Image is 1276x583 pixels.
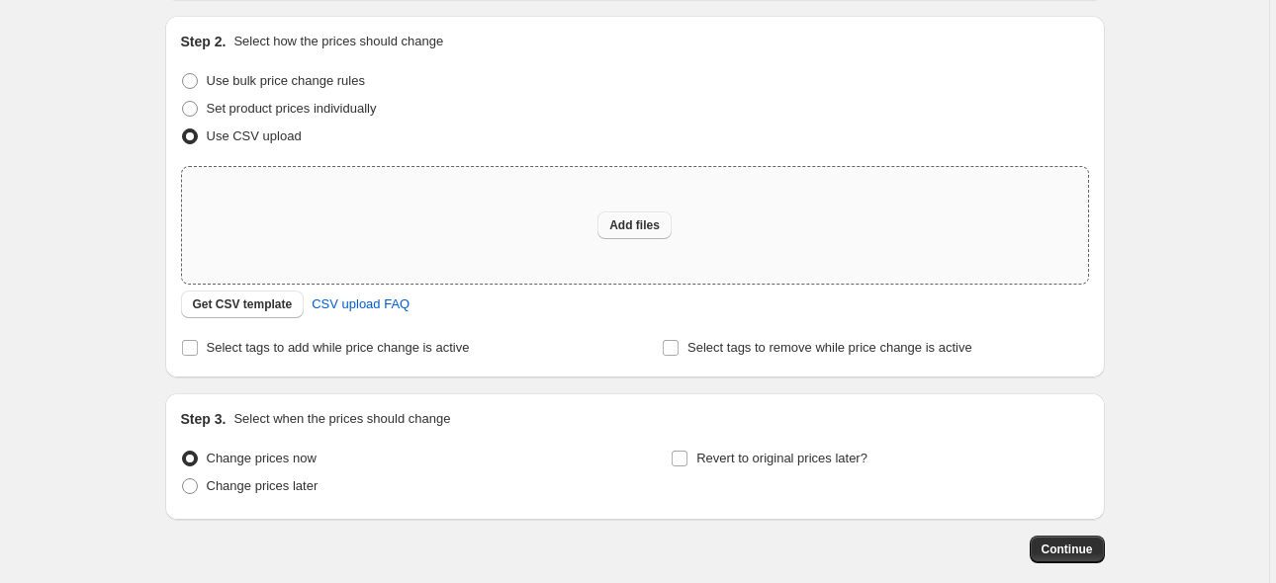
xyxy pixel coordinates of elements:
[207,451,317,465] span: Change prices now
[1042,541,1093,557] span: Continue
[193,296,293,312] span: Get CSV template
[181,409,227,429] h2: Step 3.
[207,340,470,355] span: Select tags to add while price change is active
[181,32,227,51] h2: Step 2.
[312,294,410,314] span: CSV upload FAQ
[687,340,972,355] span: Select tags to remove while price change is active
[207,73,365,88] span: Use bulk price change rules
[1030,536,1105,563] button: Continue
[207,128,302,143] span: Use CSV upload
[696,451,867,465] span: Revert to original prices later?
[207,478,319,493] span: Change prices later
[300,289,421,320] a: CSV upload FAQ
[609,217,660,233] span: Add files
[233,409,450,429] p: Select when the prices should change
[207,101,377,116] span: Set product prices individually
[181,291,305,318] button: Get CSV template
[233,32,443,51] p: Select how the prices should change
[597,211,672,239] button: Add files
